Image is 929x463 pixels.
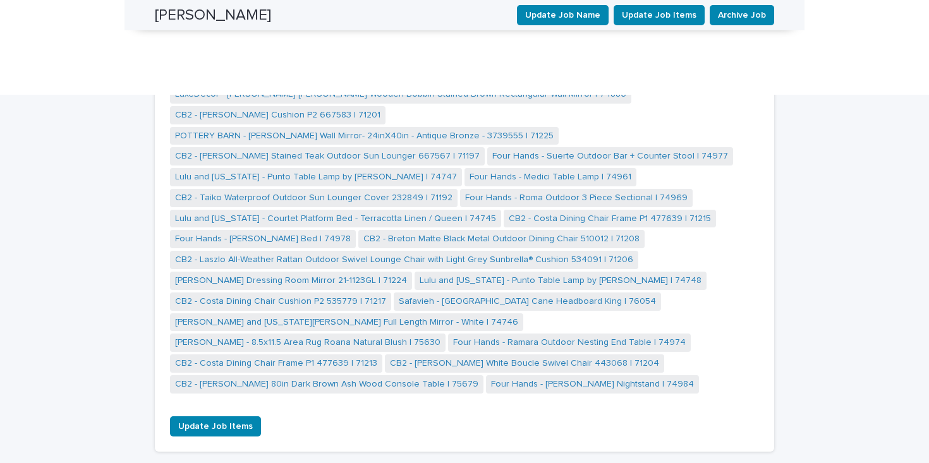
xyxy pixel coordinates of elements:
a: CB2 - Laszlo All-Weather Rattan Outdoor Swivel Lounge Chair with Light Grey Sunbrella® Cushion 53... [175,253,633,267]
a: Lulu and [US_STATE] - Punto Table Lamp by [PERSON_NAME] | 74747 [175,171,457,184]
a: CB2 - [PERSON_NAME] White Boucle Swivel Chair 443068 | 71204 [390,357,659,370]
a: POTTERY BARN - [PERSON_NAME] Wall Mirror- 24inX40in - Antique Bronze - 3739555 | 71225 [175,129,554,143]
a: [PERSON_NAME] and [US_STATE][PERSON_NAME] Full Length Mirror - White | 74746 [175,316,518,329]
a: LuxeDecor - [PERSON_NAME] [PERSON_NAME] Wooden Bobbin Stained Brown Rectangular Wall Mirror | 74886 [175,88,626,101]
a: CB2 - Breton Matte Black Metal Outdoor Dining Chair 510012 | 71208 [363,232,640,246]
a: Four Hands - Medici Table Lamp | 74961 [470,171,631,184]
a: CB2 - Costa Dining Chair Frame P1 477639 | 71213 [175,357,377,370]
h2: [PERSON_NAME] [155,6,271,25]
a: Four Hands - [PERSON_NAME] Nightstand | 74984 [491,378,694,391]
a: Lulu and [US_STATE] - Courtet Platform Bed - Terracotta Linen / Queen | 74745 [175,212,496,225]
a: Four Hands - Roma Outdoor 3 Piece Sectional | 74969 [465,191,688,205]
button: Update Job Items [614,5,705,25]
a: CB2 - Costa Dining Chair Frame P1 477639 | 71215 [509,212,711,225]
button: Archive Job [710,5,774,25]
button: Update Job Name [517,5,609,25]
span: Update Job Name [525,9,600,21]
a: Four Hands - [PERSON_NAME] Bed | 74978 [175,232,351,246]
a: Lulu and [US_STATE] - Punto Table Lamp by [PERSON_NAME] | 74748 [420,274,701,287]
a: CB2 - [PERSON_NAME] Stained Teak Outdoor Sun Lounger 667567 | 71197 [175,150,480,163]
a: [PERSON_NAME] - 8.5x11.5 Area Rug Roana Natural Blush | 75630 [175,336,440,349]
span: Archive Job [718,9,766,21]
a: CB2 - Taiko Waterproof Outdoor Sun Lounger Cover 232849 | 71192 [175,191,452,205]
span: Update Job Items [622,9,696,21]
a: CB2 - Costa Dining Chair Cushion P2 535779 | 71217 [175,295,386,308]
a: CB2 - [PERSON_NAME] Cushion P2 667583 | 71201 [175,109,380,122]
span: Update Job Items [178,420,253,433]
a: Safavieh - [GEOGRAPHIC_DATA] Cane Headboard King | 76054 [399,295,656,308]
a: Four Hands - Suerte Outdoor Bar + Counter Stool | 74977 [492,150,728,163]
button: Update Job Items [170,416,261,436]
a: CB2 - [PERSON_NAME] 80in Dark Brown Ash Wood Console Table | 75679 [175,378,478,391]
a: Four Hands - Ramara Outdoor Nesting End Table | 74974 [453,336,686,349]
a: [PERSON_NAME] Dressing Room Mirror 21-1123GL | 71224 [175,274,407,287]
